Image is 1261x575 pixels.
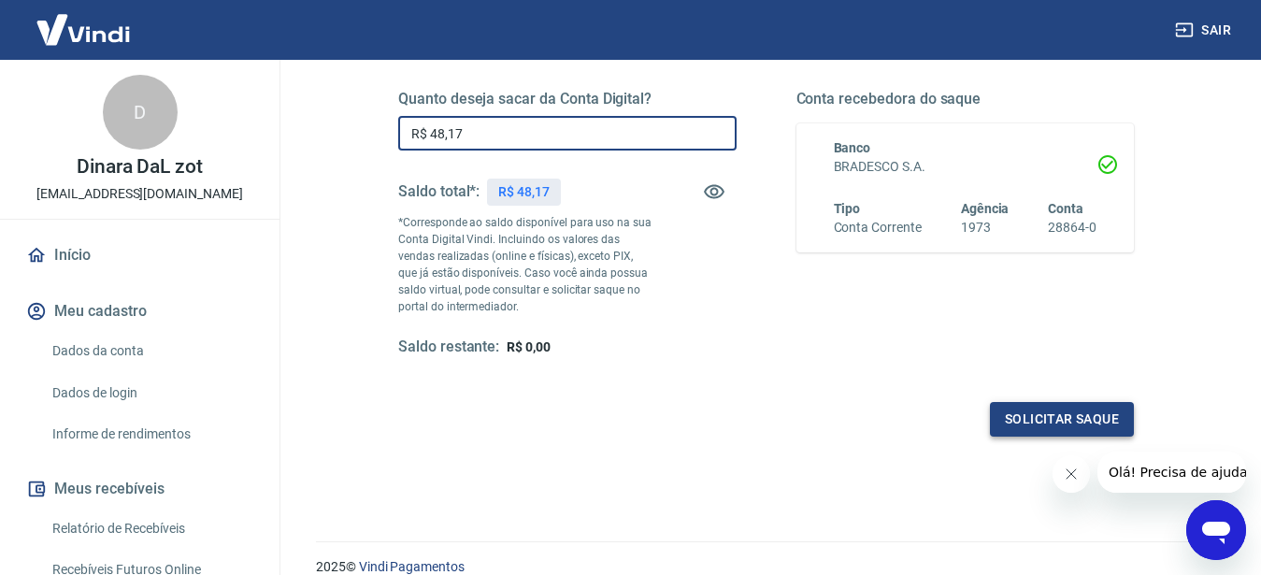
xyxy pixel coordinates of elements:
iframe: Fechar mensagem [1053,455,1090,493]
span: Banco [834,140,871,155]
span: R$ 0,00 [507,339,551,354]
button: Solicitar saque [990,402,1134,437]
iframe: Mensagem da empresa [1097,452,1246,493]
a: Início [22,235,257,276]
button: Meu cadastro [22,291,257,332]
h6: 28864-0 [1048,218,1096,237]
h5: Saldo restante: [398,338,499,357]
span: Olá! Precisa de ajuda? [11,13,157,28]
p: Dinara DaL zot [77,157,203,177]
button: Sair [1171,13,1239,48]
iframe: Botão para abrir a janela de mensagens [1186,500,1246,560]
img: Vindi [22,1,144,58]
h6: 1973 [961,218,1010,237]
h6: BRADESCO S.A. [834,157,1097,177]
h5: Conta recebedora do saque [796,90,1135,108]
span: Tipo [834,201,861,216]
a: Informe de rendimentos [45,415,257,453]
p: R$ 48,17 [498,182,550,202]
h6: Conta Corrente [834,218,922,237]
a: Dados da conta [45,332,257,370]
a: Relatório de Recebíveis [45,510,257,548]
span: Conta [1048,201,1083,216]
a: Vindi Pagamentos [359,559,465,574]
a: Dados de login [45,374,257,412]
button: Meus recebíveis [22,468,257,510]
div: D [103,75,178,150]
h5: Quanto deseja sacar da Conta Digital? [398,90,737,108]
span: Agência [961,201,1010,216]
p: *Corresponde ao saldo disponível para uso na sua Conta Digital Vindi. Incluindo os valores das ve... [398,214,652,315]
h5: Saldo total*: [398,182,480,201]
p: [EMAIL_ADDRESS][DOMAIN_NAME] [36,184,243,204]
